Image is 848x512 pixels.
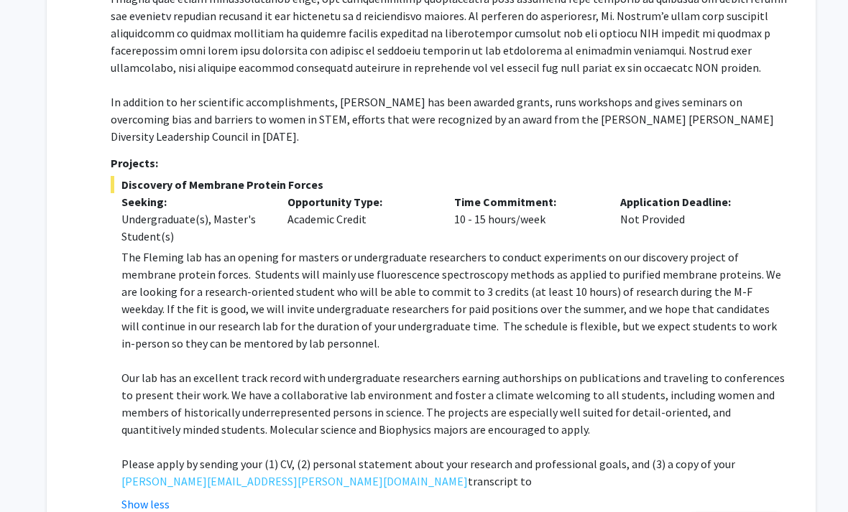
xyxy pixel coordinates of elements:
div: Not Provided [609,193,776,245]
p: Our lab has an excellent track record with undergraduate researchers earning authorships on publi... [121,369,787,438]
iframe: Chat [11,447,61,501]
div: 10 - 15 hours/week [443,193,610,245]
p: The Fleming lab has an opening for masters or undergraduate researchers to conduct experiments on... [121,248,787,352]
div: Academic Credit [277,193,443,245]
p: Time Commitment: [454,193,599,210]
span: Discovery of Membrane Protein Forces [111,176,787,193]
p: Seeking: [121,193,267,210]
a: [PERSON_NAME][EMAIL_ADDRESS][PERSON_NAME][DOMAIN_NAME] [121,473,468,490]
p: Please apply by sending your (1) CV, (2) personal statement about your research and professional ... [121,455,787,490]
div: Undergraduate(s), Master's Student(s) [121,210,267,245]
p: Opportunity Type: [287,193,433,210]
strong: Projects: [111,156,158,170]
p: Application Deadline: [620,193,765,210]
